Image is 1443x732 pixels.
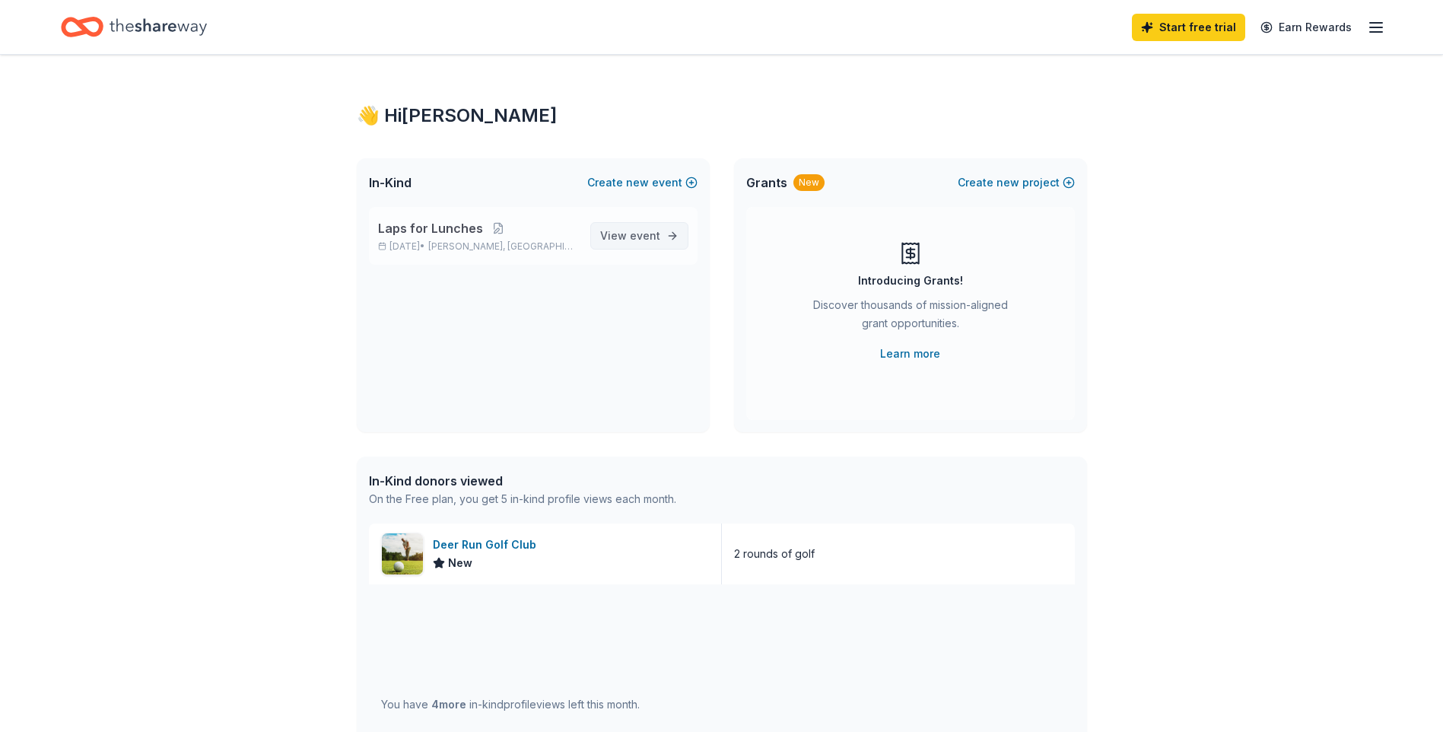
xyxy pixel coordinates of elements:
p: [DATE] • [378,240,578,253]
img: Image for Deer Run Golf Club [382,533,423,574]
div: 2 rounds of golf [734,545,815,563]
span: Grants [746,173,787,192]
div: New [793,174,825,191]
span: new [996,173,1019,192]
div: Deer Run Golf Club [433,536,542,554]
span: View [600,227,660,245]
a: View event [590,222,688,250]
span: [PERSON_NAME], [GEOGRAPHIC_DATA] [428,240,577,253]
span: Laps for Lunches [378,219,483,237]
span: New [448,554,472,572]
a: Earn Rewards [1251,14,1361,41]
a: Home [61,9,207,45]
div: 👋 Hi [PERSON_NAME] [357,103,1087,128]
div: On the Free plan, you get 5 in-kind profile views each month. [369,490,676,508]
span: event [630,229,660,242]
button: Createnewproject [958,173,1075,192]
div: In-Kind donors viewed [369,472,676,490]
button: Createnewevent [587,173,698,192]
div: Discover thousands of mission-aligned grant opportunities. [807,296,1014,339]
div: Introducing Grants! [858,272,963,290]
div: You have in-kind profile views left this month. [381,695,640,714]
a: Learn more [880,345,940,363]
span: new [626,173,649,192]
span: In-Kind [369,173,412,192]
span: 4 more [431,698,466,711]
a: Start free trial [1132,14,1245,41]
